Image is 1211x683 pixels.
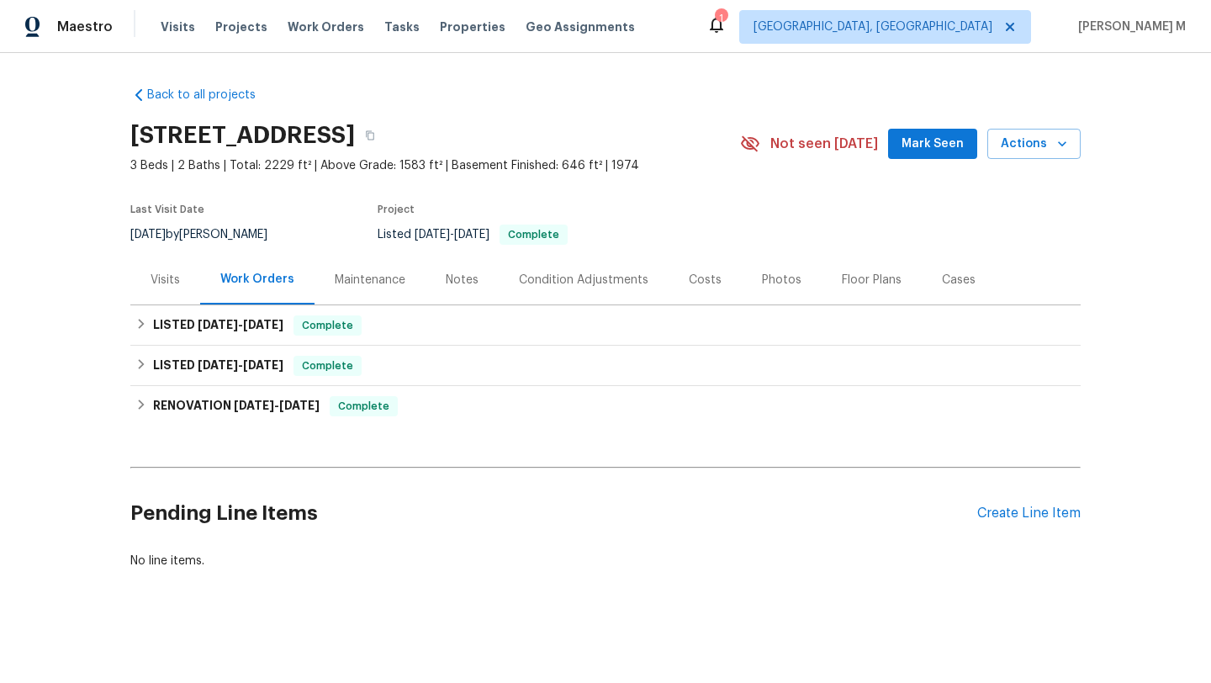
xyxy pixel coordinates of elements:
h6: LISTED [153,356,283,376]
div: Cases [942,272,976,289]
span: Not seen [DATE] [770,135,878,152]
div: Costs [689,272,722,289]
span: Actions [1001,134,1067,155]
span: [DATE] [198,359,238,371]
span: Complete [331,398,396,415]
div: Create Line Item [977,506,1081,522]
span: - [415,229,489,241]
span: Last Visit Date [130,204,204,214]
div: No line items. [130,553,1081,569]
span: [DATE] [415,229,450,241]
span: Geo Assignments [526,19,635,35]
button: Copy Address [355,120,385,151]
span: - [198,319,283,331]
div: LISTED [DATE]-[DATE]Complete [130,305,1081,346]
button: Mark Seen [888,129,977,160]
div: Work Orders [220,271,294,288]
div: by [PERSON_NAME] [130,225,288,245]
span: Tasks [384,21,420,33]
span: - [198,359,283,371]
span: [DATE] [234,400,274,411]
div: Visits [151,272,180,289]
span: Work Orders [288,19,364,35]
span: Complete [295,357,360,374]
h2: Pending Line Items [130,474,977,553]
span: [PERSON_NAME] M [1071,19,1186,35]
div: Photos [762,272,801,289]
span: Projects [215,19,267,35]
div: Notes [446,272,479,289]
div: LISTED [DATE]-[DATE]Complete [130,346,1081,386]
h2: [STREET_ADDRESS] [130,127,355,144]
span: Listed [378,229,568,241]
span: [DATE] [130,229,166,241]
div: Condition Adjustments [519,272,648,289]
span: [DATE] [198,319,238,331]
div: Maintenance [335,272,405,289]
span: Complete [501,230,566,240]
span: [DATE] [243,359,283,371]
button: Actions [987,129,1081,160]
span: Mark Seen [902,134,964,155]
span: Visits [161,19,195,35]
h6: LISTED [153,315,283,336]
span: - [234,400,320,411]
span: 3 Beds | 2 Baths | Total: 2229 ft² | Above Grade: 1583 ft² | Basement Finished: 646 ft² | 1974 [130,157,740,174]
span: Properties [440,19,505,35]
span: [DATE] [454,229,489,241]
div: Floor Plans [842,272,902,289]
div: RENOVATION [DATE]-[DATE]Complete [130,386,1081,426]
a: Back to all projects [130,87,292,103]
span: [DATE] [279,400,320,411]
span: [GEOGRAPHIC_DATA], [GEOGRAPHIC_DATA] [754,19,992,35]
span: Maestro [57,19,113,35]
div: 1 [715,10,727,27]
span: Complete [295,317,360,334]
span: [DATE] [243,319,283,331]
span: Project [378,204,415,214]
h6: RENOVATION [153,396,320,416]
